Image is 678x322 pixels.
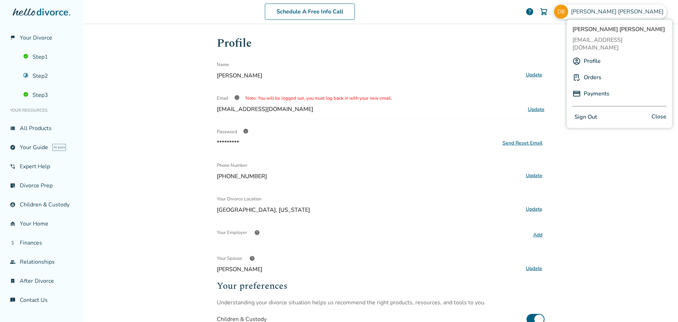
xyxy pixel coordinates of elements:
[6,292,77,308] a: chat_infoContact Us
[217,129,237,135] span: Password
[10,202,16,207] span: account_child
[217,91,545,105] div: Email
[217,265,521,273] span: [PERSON_NAME]
[217,192,261,206] span: Your Divorce Location
[6,254,77,270] a: groupRelationships
[217,206,521,214] span: [GEOGRAPHIC_DATA], [US_STATE]
[217,172,521,180] span: [PHONE_NUMBER]
[6,103,77,117] li: Your Resources
[10,297,16,303] span: chat_info
[6,273,77,289] a: bookmark_checkAfter Divorce
[524,70,545,80] button: Update
[245,95,392,101] span: Note: You will be logged out, you must log back in with your new email.
[502,140,542,146] div: Send Reset Email
[217,105,313,113] span: [EMAIL_ADDRESS][DOMAIN_NAME]
[524,205,545,214] button: Update
[531,230,545,240] button: Add
[6,235,77,251] a: attach_moneyFinances
[6,158,77,175] a: phone_in_talkExpert Help
[6,30,77,46] a: flag_2Your Divorce
[10,221,16,227] span: garage_home
[217,279,545,293] h2: Your preferences
[6,120,77,136] a: view_listAll Products
[643,288,678,322] iframe: Chat Widget
[19,68,77,84] a: Step2
[20,34,52,42] span: Your Divorce
[217,35,545,52] h1: Profile
[10,164,16,169] span: phone_in_talk
[525,7,534,16] a: help
[243,128,249,134] span: info
[540,7,548,16] img: Cart
[524,264,545,273] button: Update
[571,8,666,16] span: [PERSON_NAME] [PERSON_NAME]
[19,49,77,65] a: Step1
[572,112,599,122] button: Sign Out
[572,73,581,82] img: P
[572,89,581,98] img: P
[572,57,581,65] img: A
[217,72,521,80] span: [PERSON_NAME]
[6,197,77,213] a: account_childChildren & Custody
[584,54,601,68] a: Profile
[10,125,16,131] span: view_list
[554,5,568,19] img: dboucher08@hotmail.com
[52,144,66,151] span: AI beta
[217,158,248,172] span: Phone Number
[10,278,16,284] span: bookmark_check
[217,251,242,265] span: Your Spouse
[500,139,545,147] button: Send Reset Email
[10,35,16,41] span: flag_2
[572,25,666,33] span: [PERSON_NAME] [PERSON_NAME]
[217,58,229,72] span: Name
[6,216,77,232] a: garage_homeYour Home
[6,139,77,156] a: exploreYour GuideAI beta
[265,4,355,20] a: Schedule A Free Info Call
[10,259,16,265] span: group
[254,230,260,235] span: help
[217,226,247,240] span: Your Employer
[234,95,240,100] span: info
[528,106,545,113] span: Update
[652,112,666,122] span: Close
[572,36,666,52] span: [EMAIL_ADDRESS][DOMAIN_NAME]
[10,240,16,246] span: attach_money
[10,183,16,188] span: list_alt_check
[584,71,601,84] a: Orders
[6,177,77,194] a: list_alt_checkDivorce Prep
[584,87,609,100] a: Payments
[524,171,545,180] button: Update
[10,145,16,150] span: explore
[249,256,255,261] span: help
[19,87,77,103] a: Step3
[217,299,545,306] p: Understanding your divorce situation helps us recommend the right products, resources, and tools ...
